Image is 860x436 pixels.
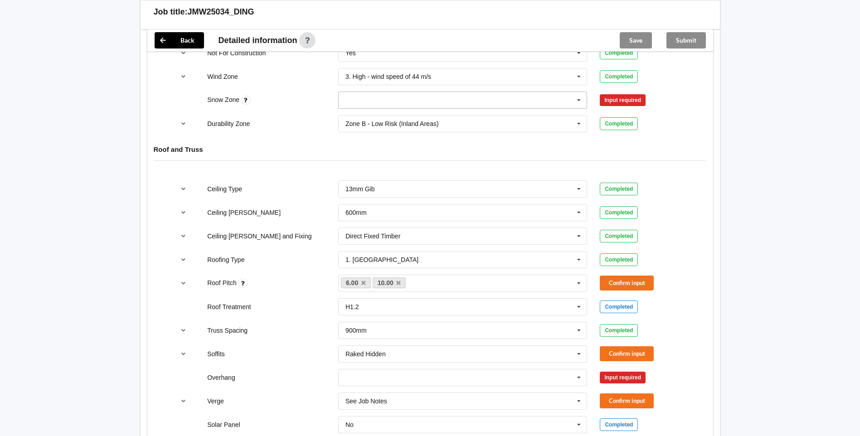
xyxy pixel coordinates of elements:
[188,7,254,17] h3: JMW25034_DING
[175,393,192,409] button: reference-toggle
[600,276,654,291] button: Confirm input
[600,253,638,266] div: Completed
[175,346,192,362] button: reference-toggle
[345,421,354,428] div: No
[600,393,654,408] button: Confirm input
[207,73,238,80] label: Wind Zone
[207,397,224,405] label: Verge
[345,50,356,56] div: Yes
[207,256,244,263] label: Roofing Type
[154,7,188,17] h3: Job title:
[175,45,192,61] button: reference-toggle
[600,324,638,337] div: Completed
[600,346,654,361] button: Confirm input
[345,398,387,404] div: See Job Notes
[600,117,638,130] div: Completed
[600,47,638,59] div: Completed
[219,36,297,44] span: Detailed information
[175,116,192,132] button: reference-toggle
[207,327,248,334] label: Truss Spacing
[600,70,638,83] div: Completed
[207,120,250,127] label: Durability Zone
[175,322,192,339] button: reference-toggle
[207,421,240,428] label: Solar Panel
[373,277,406,288] a: 10.00
[207,350,225,358] label: Soffits
[345,351,386,357] div: Raked Hidden
[600,300,638,313] div: Completed
[175,228,192,244] button: reference-toggle
[175,275,192,291] button: reference-toggle
[345,73,431,80] div: 3. High - wind speed of 44 m/s
[600,230,638,242] div: Completed
[345,209,367,216] div: 600mm
[207,303,251,310] label: Roof Treatment
[345,257,418,263] div: 1. [GEOGRAPHIC_DATA]
[175,252,192,268] button: reference-toggle
[207,374,235,381] label: Overhang
[155,32,204,48] button: Back
[207,209,281,216] label: Ceiling [PERSON_NAME]
[600,372,646,383] div: Input required
[345,121,438,127] div: Zone B - Low Risk (Inland Areas)
[175,204,192,221] button: reference-toggle
[345,186,375,192] div: 13mm Gib
[600,418,638,431] div: Completed
[175,68,192,85] button: reference-toggle
[154,145,707,154] h4: Roof and Truss
[207,279,238,286] label: Roof Pitch
[207,49,266,57] label: Not For Construction
[600,183,638,195] div: Completed
[345,327,367,334] div: 900mm
[600,94,646,106] div: Input required
[175,181,192,197] button: reference-toggle
[345,233,400,239] div: Direct Fixed Timber
[207,185,242,193] label: Ceiling Type
[207,233,311,240] label: Ceiling [PERSON_NAME] and Fixing
[345,304,359,310] div: H1.2
[341,277,371,288] a: 6.00
[600,206,638,219] div: Completed
[207,96,241,103] label: Snow Zone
